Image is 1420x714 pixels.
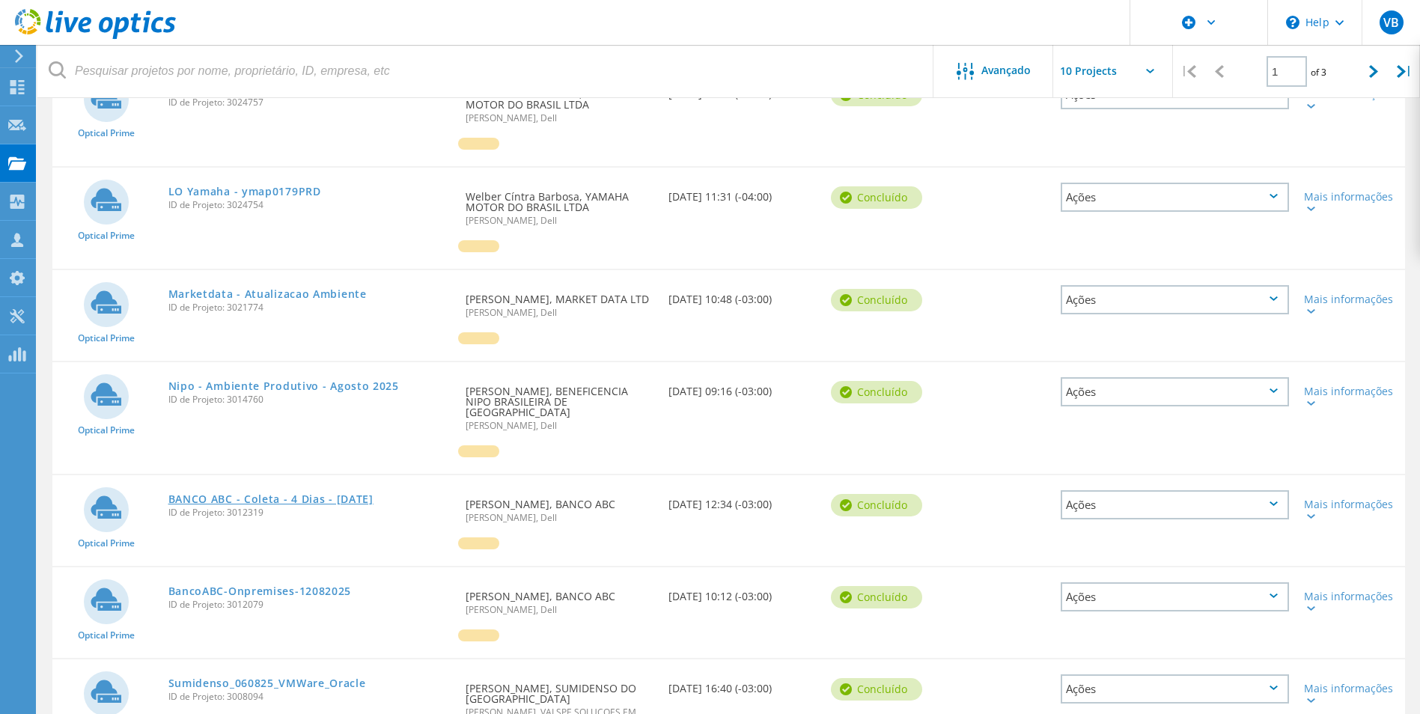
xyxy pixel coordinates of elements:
[168,494,374,504] a: BANCO ABC - Coleta - 4 Dias - [DATE]
[458,567,661,629] div: [PERSON_NAME], BANCO ABC
[1304,192,1398,213] div: Mais informações
[458,168,661,240] div: Welber Cíntra Barbosa, YAMAHA MOTOR DO BRASIL LTDA
[831,494,922,516] div: Concluído
[168,395,451,404] span: ID de Projeto: 3014760
[78,231,135,240] span: Optical Prime
[466,513,653,522] span: [PERSON_NAME], Dell
[1061,285,1289,314] div: Ações
[1304,499,1398,520] div: Mais informações
[661,270,823,320] div: [DATE] 10:48 (-03:00)
[1061,674,1289,704] div: Ações
[78,334,135,343] span: Optical Prime
[831,586,922,608] div: Concluído
[1304,294,1398,315] div: Mais informações
[1383,16,1399,28] span: VB
[661,659,823,709] div: [DATE] 16:40 (-03:00)
[168,303,451,312] span: ID de Projeto: 3021774
[37,45,934,97] input: Pesquisar projetos por nome, proprietário, ID, empresa, etc
[661,168,823,217] div: [DATE] 11:31 (-04:00)
[1304,386,1398,407] div: Mais informações
[168,381,399,391] a: Nipo - Ambiente Produtivo - Agosto 2025
[168,98,451,107] span: ID de Projeto: 3024757
[168,201,451,210] span: ID de Projeto: 3024754
[831,381,922,403] div: Concluído
[78,129,135,138] span: Optical Prime
[78,426,135,435] span: Optical Prime
[661,475,823,525] div: [DATE] 12:34 (-03:00)
[466,421,653,430] span: [PERSON_NAME], Dell
[1061,377,1289,406] div: Ações
[168,586,352,596] a: BancoABC-Onpremises-12082025
[831,289,922,311] div: Concluído
[1061,490,1289,519] div: Ações
[1061,582,1289,611] div: Ações
[78,631,135,640] span: Optical Prime
[1389,45,1420,98] div: |
[1061,183,1289,212] div: Ações
[1304,591,1398,612] div: Mais informações
[1304,683,1398,704] div: Mais informações
[981,65,1031,76] span: Avançado
[168,186,321,197] a: LO Yamaha - ymap0179PRD
[1173,45,1204,98] div: |
[466,605,653,614] span: [PERSON_NAME], Dell
[1311,66,1326,79] span: of 3
[458,475,661,537] div: [PERSON_NAME], BANCO ABC
[168,692,451,701] span: ID de Projeto: 3008094
[168,678,366,689] a: Sumidenso_060825_VMWare_Oracle
[466,216,653,225] span: [PERSON_NAME], Dell
[1304,89,1398,110] div: Mais informações
[1286,16,1299,29] svg: \n
[168,508,451,517] span: ID de Projeto: 3012319
[458,362,661,445] div: [PERSON_NAME], BENEFICENCIA NIPO BRASILEIRA DE [GEOGRAPHIC_DATA]
[831,678,922,701] div: Concluído
[661,567,823,617] div: [DATE] 10:12 (-03:00)
[168,289,367,299] a: Marketdata - Atualizacao Ambiente
[466,114,653,123] span: [PERSON_NAME], Dell
[466,308,653,317] span: [PERSON_NAME], Dell
[15,31,176,42] a: Live Optics Dashboard
[661,362,823,412] div: [DATE] 09:16 (-03:00)
[168,600,451,609] span: ID de Projeto: 3012079
[78,539,135,548] span: Optical Prime
[831,186,922,209] div: Concluído
[458,270,661,332] div: [PERSON_NAME], MARKET DATA LTD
